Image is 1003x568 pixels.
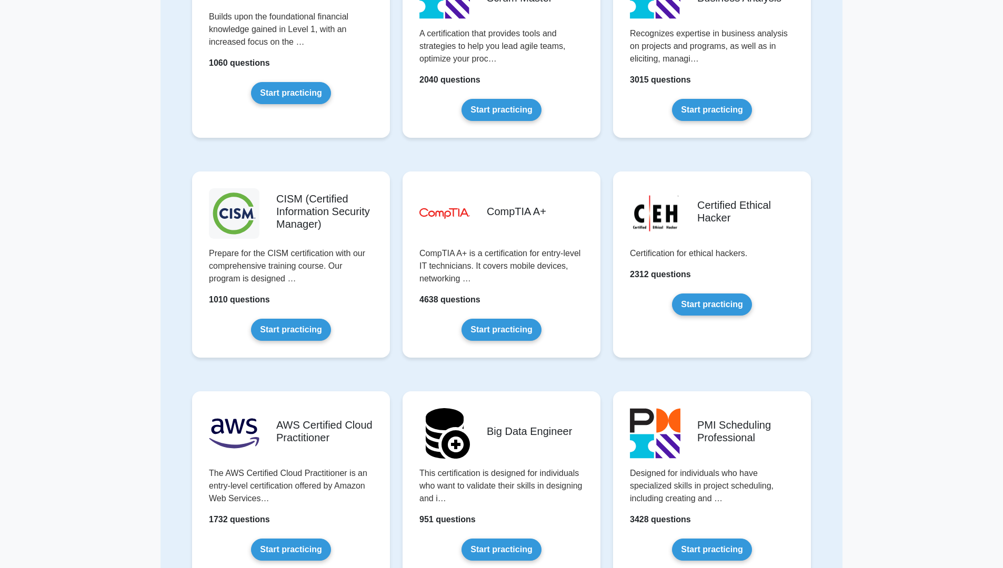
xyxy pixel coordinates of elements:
[672,539,751,561] a: Start practicing
[672,293,751,316] a: Start practicing
[251,319,330,341] a: Start practicing
[462,99,541,121] a: Start practicing
[462,539,541,561] a: Start practicing
[672,99,751,121] a: Start practicing
[251,539,330,561] a: Start practicing
[462,319,541,341] a: Start practicing
[251,82,330,104] a: Start practicing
